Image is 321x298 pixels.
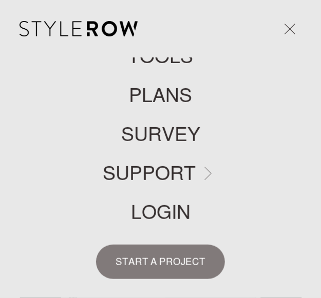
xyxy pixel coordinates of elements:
a: PLANS [129,86,192,105]
a: SURVEY [121,125,200,144]
a: START A PROJECT [96,245,225,279]
a: SUPPORT [103,164,218,183]
a: LOGIN [131,203,191,222]
img: StyleRow [20,21,138,36]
